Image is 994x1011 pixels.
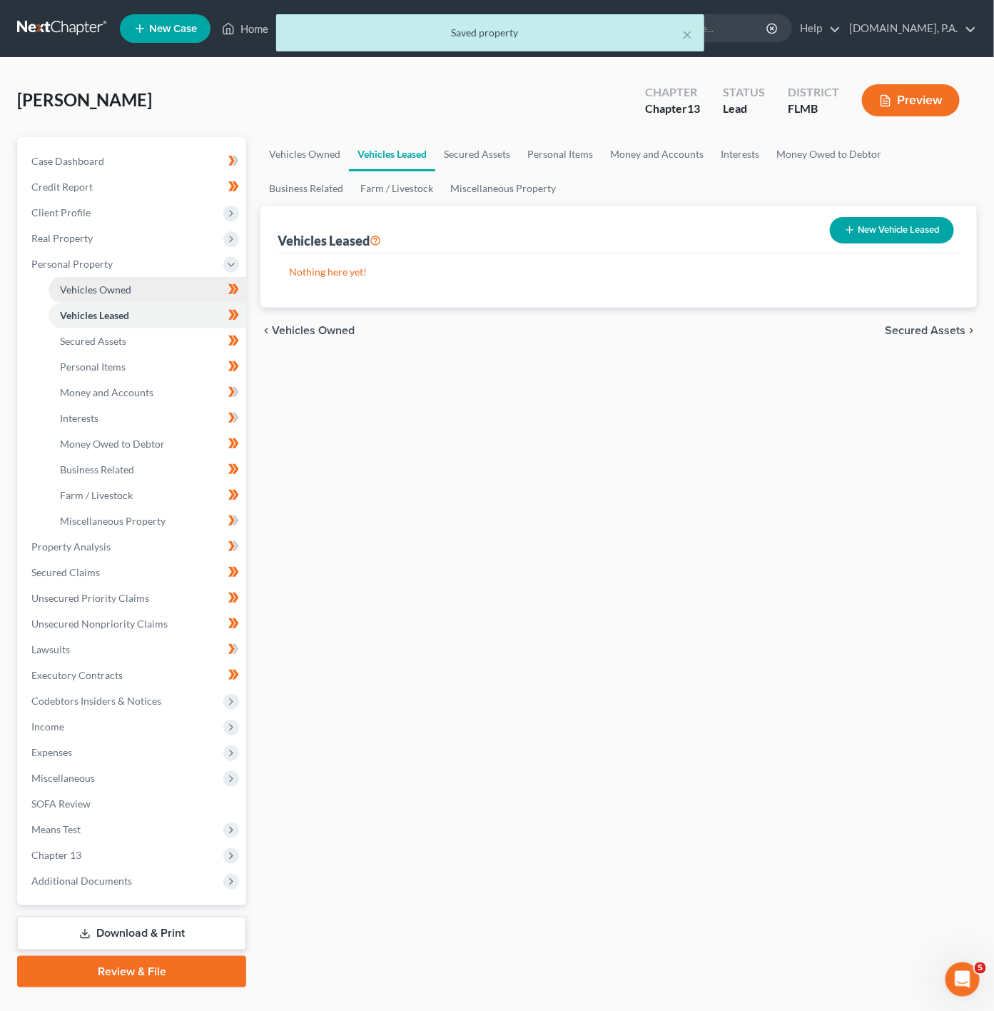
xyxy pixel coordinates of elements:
[519,137,602,171] a: Personal Items
[31,232,93,244] span: Real Property
[31,720,64,733] span: Income
[768,137,890,171] a: Money Owed to Debtor
[645,84,700,101] div: Chapter
[17,89,152,110] span: [PERSON_NAME]
[60,489,133,501] span: Farm / Livestock
[965,325,977,336] i: chevron_right
[278,232,381,249] div: Vehicles Leased
[683,26,693,43] button: ×
[435,137,519,171] a: Secured Assets
[20,585,246,611] a: Unsecured Priority Claims
[49,406,246,431] a: Interests
[260,137,349,171] a: Vehicles Owned
[60,412,98,424] span: Interests
[20,791,246,817] a: SOFA Review
[20,174,246,200] a: Credit Report
[349,137,435,171] a: Vehicles Leased
[60,438,165,450] span: Money Owed to Debtor
[17,956,246,987] a: Review & File
[60,309,129,321] span: Vehicles Leased
[885,325,977,336] button: Secured Assets chevron_right
[31,798,91,810] span: SOFA Review
[49,508,246,534] a: Miscellaneous Property
[975,962,986,974] span: 5
[31,643,70,655] span: Lawsuits
[31,592,149,604] span: Unsecured Priority Claims
[49,483,246,508] a: Farm / Livestock
[17,917,246,950] a: Download & Print
[288,26,693,40] div: Saved property
[60,386,153,398] span: Money and Accounts
[31,669,123,681] span: Executory Contracts
[49,457,246,483] a: Business Related
[272,325,355,336] span: Vehicles Owned
[20,663,246,688] a: Executory Contracts
[31,258,113,270] span: Personal Property
[31,746,72,758] span: Expenses
[60,335,126,347] span: Secured Assets
[442,171,564,206] a: Miscellaneous Property
[788,84,839,101] div: District
[20,611,246,637] a: Unsecured Nonpriority Claims
[49,354,246,380] a: Personal Items
[60,463,134,476] span: Business Related
[20,637,246,663] a: Lawsuits
[49,303,246,328] a: Vehicles Leased
[20,560,246,585] a: Secured Claims
[862,84,960,116] button: Preview
[830,217,954,243] button: New Vehicle Leased
[49,277,246,303] a: Vehicles Owned
[712,137,768,171] a: Interests
[260,171,352,206] a: Business Related
[31,849,81,861] span: Chapter 13
[31,772,95,784] span: Miscellaneous
[945,962,980,997] iframe: Intercom live chat
[31,540,111,553] span: Property Analysis
[352,171,442,206] a: Farm / Livestock
[31,823,81,835] span: Means Test
[31,618,168,630] span: Unsecured Nonpriority Claims
[49,328,246,354] a: Secured Assets
[788,101,839,117] div: FLMB
[289,265,948,279] p: Nothing here yet!
[723,84,765,101] div: Status
[31,155,104,167] span: Case Dashboard
[60,283,131,296] span: Vehicles Owned
[645,101,700,117] div: Chapter
[260,325,355,336] button: chevron_left Vehicles Owned
[20,534,246,560] a: Property Analysis
[602,137,712,171] a: Money and Accounts
[687,101,700,115] span: 13
[31,695,161,707] span: Codebtors Insiders & Notices
[31,875,132,887] span: Additional Documents
[31,566,100,578] span: Secured Claims
[49,431,246,457] a: Money Owed to Debtor
[885,325,965,336] span: Secured Assets
[20,149,246,174] a: Case Dashboard
[49,380,246,406] a: Money and Accounts
[723,101,765,117] div: Lead
[31,206,91,218] span: Client Profile
[60,515,166,527] span: Miscellaneous Property
[260,325,272,336] i: chevron_left
[31,181,93,193] span: Credit Report
[60,361,126,373] span: Personal Items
